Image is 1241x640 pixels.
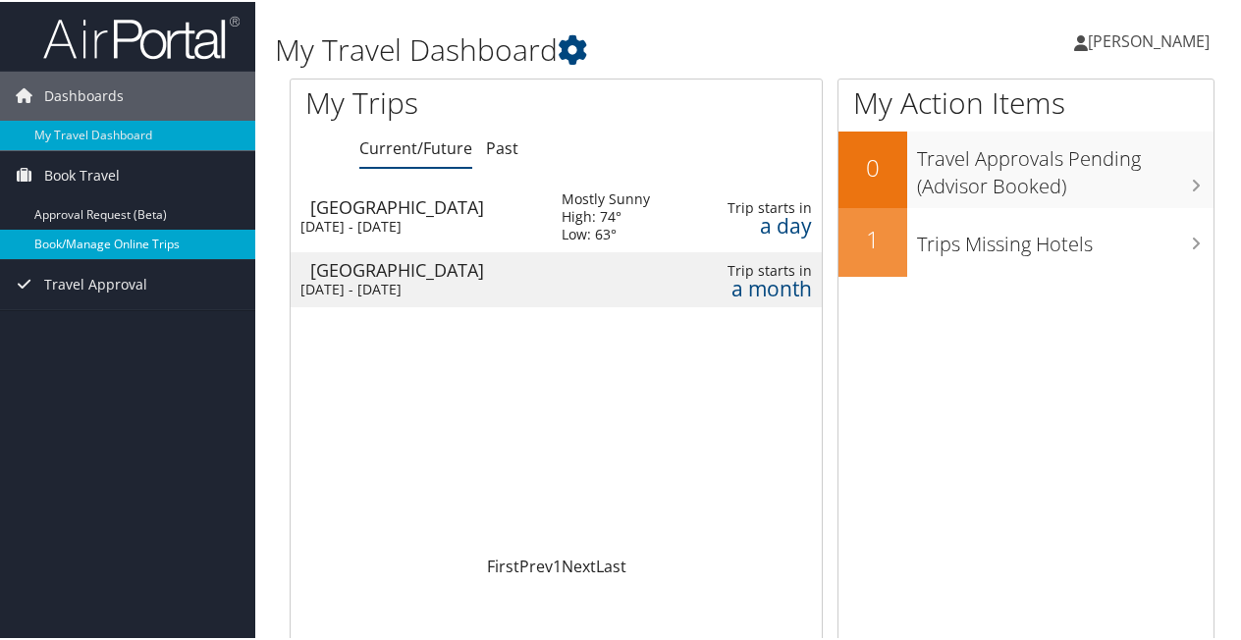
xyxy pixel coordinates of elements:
[711,278,812,295] div: a month
[359,135,472,157] a: Current/Future
[44,70,124,119] span: Dashboards
[1074,10,1229,69] a: [PERSON_NAME]
[562,206,650,224] div: High: 74°
[838,149,907,183] h2: 0
[486,135,518,157] a: Past
[310,196,542,214] div: [GEOGRAPHIC_DATA]
[838,206,1214,275] a: 1Trips Missing Hotels
[838,221,907,254] h2: 1
[711,260,812,278] div: Trip starts in
[300,279,532,296] div: [DATE] - [DATE]
[562,554,596,575] a: Next
[917,133,1214,198] h3: Travel Approvals Pending (Advisor Booked)
[300,216,532,234] div: [DATE] - [DATE]
[519,554,553,575] a: Prev
[562,224,650,241] div: Low: 63°
[43,13,240,59] img: airportal-logo.png
[562,188,650,206] div: Mostly Sunny
[310,259,542,277] div: [GEOGRAPHIC_DATA]
[711,215,812,233] div: a day
[275,27,911,69] h1: My Travel Dashboard
[553,554,562,575] a: 1
[711,197,812,215] div: Trip starts in
[596,554,626,575] a: Last
[917,219,1214,256] h3: Trips Missing Hotels
[838,130,1214,205] a: 0Travel Approvals Pending (Advisor Booked)
[838,80,1214,122] h1: My Action Items
[1088,28,1210,50] span: [PERSON_NAME]
[44,258,147,307] span: Travel Approval
[487,554,519,575] a: First
[44,149,120,198] span: Book Travel
[305,80,586,122] h1: My Trips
